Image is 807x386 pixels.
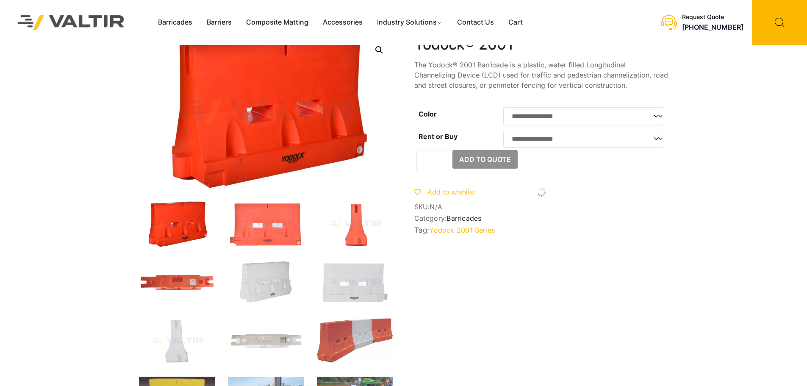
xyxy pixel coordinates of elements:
[501,16,530,29] a: Cart
[446,214,481,222] a: Barricades
[414,226,668,234] span: Tag:
[414,214,668,222] span: Category:
[450,16,501,29] a: Contact Us
[419,110,437,118] label: Color
[414,60,668,90] p: The Yodock® 2001 Barricade is a plastic, water filled Longitudinal Channelizing Device (LCD) used...
[416,150,450,171] input: Product quantity
[228,260,304,305] img: 2001_Nat_3Q-1.jpg
[317,201,393,247] img: 2001_Org_Side.jpg
[200,16,239,29] a: Barriers
[151,16,200,29] a: Barricades
[228,318,304,364] img: 2001_Nat_Top.jpg
[139,318,215,364] img: 2001_Nat_Side.jpg
[317,260,393,305] img: 2001_Nat_Front.jpg
[414,203,668,211] span: SKU:
[682,14,743,21] div: Request Quote
[419,132,458,141] label: Rent or Buy
[228,201,304,247] img: 2001_Org_Front.jpg
[139,260,215,305] img: 2001_Org_Top.jpg
[239,16,316,29] a: Composite Matting
[139,201,215,247] img: 2001_Org_3Q-1.jpg
[452,150,518,169] button: Add to Quote
[370,16,450,29] a: Industry Solutions
[682,23,743,31] a: [PHONE_NUMBER]
[316,16,370,29] a: Accessories
[6,4,136,41] img: Valtir Rentals
[317,318,393,363] img: yodock-2001-barrier-7.jpg
[429,226,495,234] a: Yodock 2001 Series
[430,203,442,211] span: N/A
